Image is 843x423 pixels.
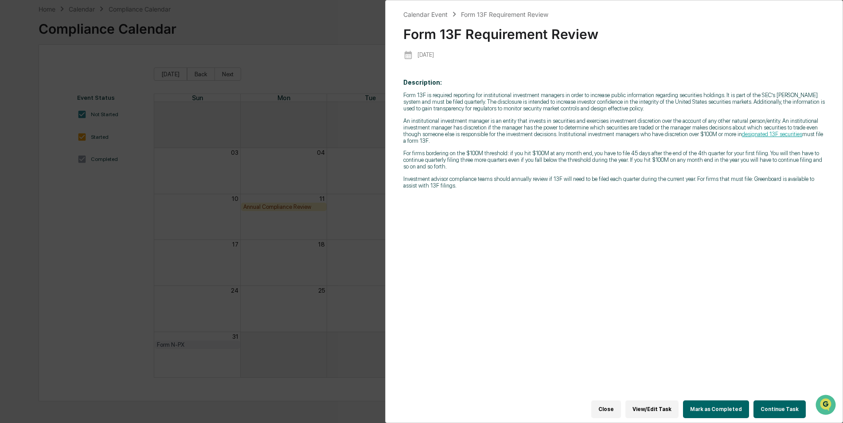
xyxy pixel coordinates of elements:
[742,131,802,137] a: designated 13F securities
[9,129,16,137] div: 🔎
[683,400,749,418] button: Mark as Completed
[461,11,548,18] div: Form 13F Requirement Review
[403,19,825,42] div: Form 13F Requirement Review
[151,70,161,81] button: Start new chat
[30,77,112,84] div: We're available if you need us!
[62,150,107,157] a: Powered byPylon
[403,176,825,189] p: Investment advisor compliance teams should annually review if 13F will need to be filed each quar...
[18,112,57,121] span: Preclearance
[403,150,825,170] p: For firms bordering on the $100M threshold: if you hit $100M at any month end, you have to file 4...
[403,79,442,86] b: Description:
[9,19,161,33] p: How can we help?
[9,68,25,84] img: 1746055101610-c473b297-6a78-478c-a979-82029cc54cd1
[23,40,146,50] input: Clear
[5,125,59,141] a: 🔎Data Lookup
[403,11,448,18] div: Calendar Event
[591,400,621,418] button: Close
[61,108,113,124] a: 🗄️Attestations
[5,108,61,124] a: 🖐️Preclearance
[18,129,56,137] span: Data Lookup
[403,117,825,144] p: An institutional investment manager is an entity that invests in securities and exercises investm...
[418,51,434,58] p: [DATE]
[73,112,110,121] span: Attestations
[64,113,71,120] div: 🗄️
[88,150,107,157] span: Pylon
[815,394,839,418] iframe: Open customer support
[9,113,16,120] div: 🖐️
[625,400,679,418] button: View/Edit Task
[403,92,825,112] p: Form 13F is required reporting for institutional investment managers in order to increase public ...
[30,68,145,77] div: Start new chat
[753,400,806,418] button: Continue Task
